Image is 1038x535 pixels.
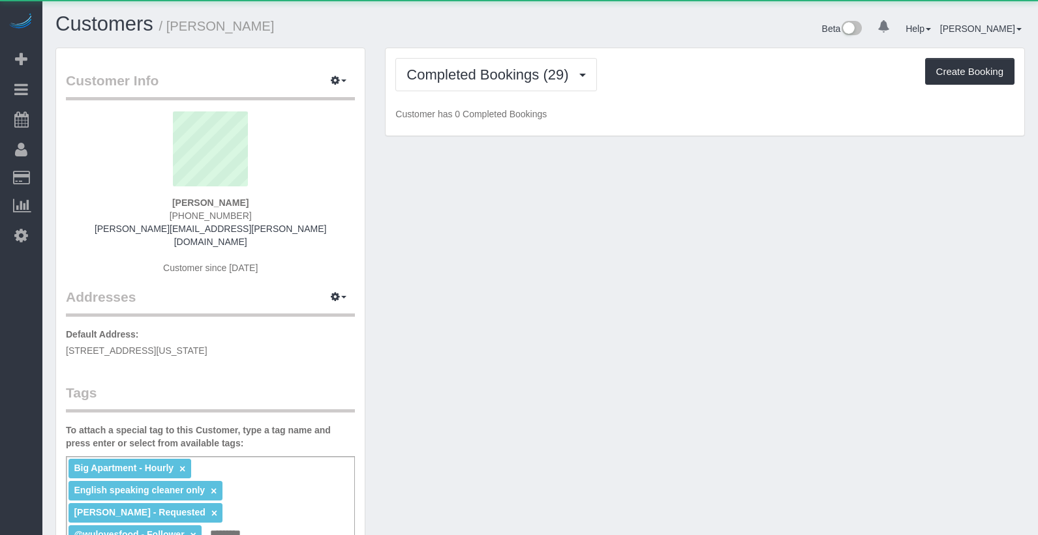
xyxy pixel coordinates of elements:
span: [PHONE_NUMBER] [170,210,252,221]
strong: [PERSON_NAME] [172,197,249,208]
a: [PERSON_NAME][EMAIL_ADDRESS][PERSON_NAME][DOMAIN_NAME] [95,224,327,247]
img: Automaid Logo [8,13,34,31]
a: Help [906,23,931,34]
legend: Customer Info [66,71,355,100]
a: Customers [55,12,153,35]
a: × [179,463,185,474]
button: Create Booking [925,58,1015,85]
legend: Tags [66,383,355,412]
span: Big Apartment - Hourly [74,463,174,473]
span: Completed Bookings (29) [406,66,575,83]
span: [STREET_ADDRESS][US_STATE] [66,345,207,356]
a: [PERSON_NAME] [940,23,1022,34]
span: Customer since [DATE] [163,263,258,273]
label: To attach a special tag to this Customer, type a tag name and press enter or select from availabl... [66,424,355,450]
small: / [PERSON_NAME] [159,19,275,33]
button: Completed Bookings (29) [395,58,596,91]
p: Customer has 0 Completed Bookings [395,108,1015,121]
a: × [211,508,217,519]
a: × [211,485,217,497]
img: New interface [840,21,862,38]
span: [PERSON_NAME] - Requested [74,507,205,517]
a: Beta [822,23,862,34]
span: English speaking cleaner only [74,485,205,495]
label: Default Address: [66,328,139,341]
